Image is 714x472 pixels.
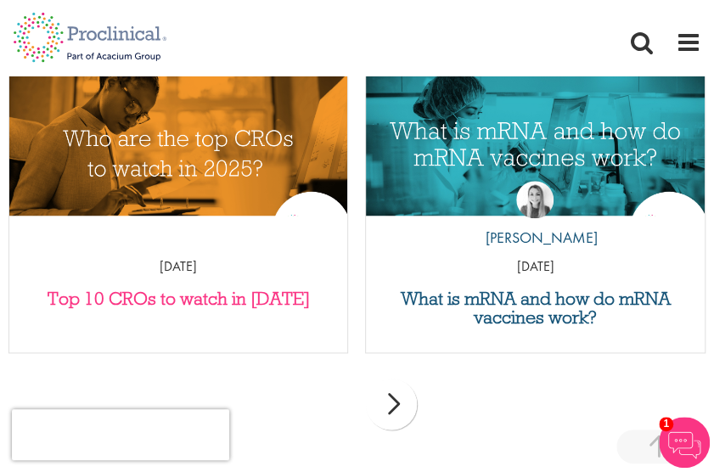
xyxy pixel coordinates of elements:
[366,65,704,241] img: What is mRNA and how do mRNA vaccines work
[659,417,673,431] span: 1
[516,181,554,218] img: Hannah Burke
[366,257,704,277] p: [DATE]
[473,227,598,249] p: [PERSON_NAME]
[9,65,347,241] img: Top 10 CROs 2025 | Proclinical
[366,65,704,216] a: Link to a post
[473,181,598,257] a: Hannah Burke [PERSON_NAME]
[659,417,710,468] img: Chatbot
[366,379,417,430] div: next
[374,289,695,327] a: What is mRNA and how do mRNA vaccines work?
[9,257,347,277] p: [DATE]
[18,289,339,308] a: Top 10 CROs to watch in [DATE]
